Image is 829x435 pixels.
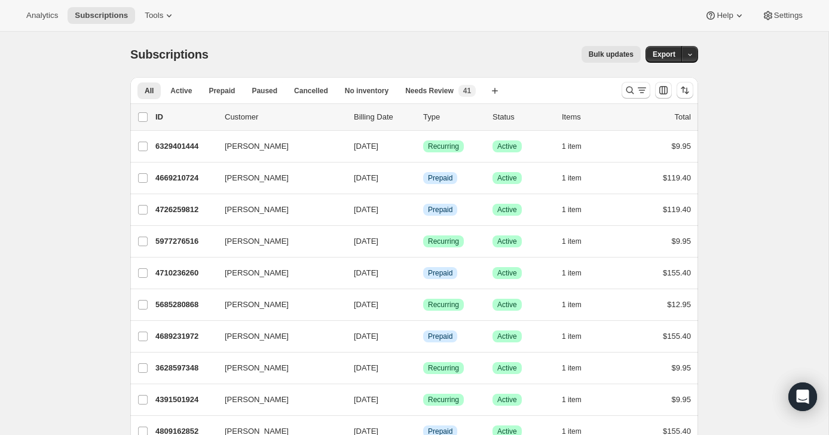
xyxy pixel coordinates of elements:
[428,237,459,246] span: Recurring
[137,7,182,24] button: Tools
[354,395,378,404] span: [DATE]
[663,173,691,182] span: $119.40
[145,86,154,96] span: All
[155,362,215,374] p: 3628597348
[562,300,582,310] span: 1 item
[170,86,192,96] span: Active
[562,170,595,186] button: 1 item
[589,50,634,59] span: Bulk updates
[562,363,582,373] span: 1 item
[225,235,289,247] span: [PERSON_NAME]
[497,363,517,373] span: Active
[294,86,328,96] span: Cancelled
[562,391,595,408] button: 1 item
[497,395,517,405] span: Active
[225,299,289,311] span: [PERSON_NAME]
[218,232,337,251] button: [PERSON_NAME]
[428,332,452,341] span: Prepaid
[218,169,337,188] button: [PERSON_NAME]
[218,200,337,219] button: [PERSON_NAME]
[663,332,691,341] span: $155.40
[218,264,337,283] button: [PERSON_NAME]
[497,142,517,151] span: Active
[698,7,752,24] button: Help
[428,395,459,405] span: Recurring
[671,395,691,404] span: $9.95
[155,299,215,311] p: 5685280868
[405,86,454,96] span: Needs Review
[354,363,378,372] span: [DATE]
[345,86,389,96] span: No inventory
[354,142,378,151] span: [DATE]
[562,111,622,123] div: Items
[622,82,650,99] button: Search and filter results
[562,332,582,341] span: 1 item
[218,359,337,378] button: [PERSON_NAME]
[677,82,693,99] button: Sort the results
[492,111,552,123] p: Status
[675,111,691,123] p: Total
[788,382,817,411] div: Open Intercom Messenger
[582,46,641,63] button: Bulk updates
[252,86,277,96] span: Paused
[562,265,595,281] button: 1 item
[655,82,672,99] button: Customize table column order and visibility
[130,48,209,61] span: Subscriptions
[225,111,344,123] p: Customer
[155,172,215,184] p: 4669210724
[354,300,378,309] span: [DATE]
[463,86,471,96] span: 41
[225,394,289,406] span: [PERSON_NAME]
[663,205,691,214] span: $119.40
[155,170,691,186] div: 4669210724[PERSON_NAME][DATE]InfoPrepaidSuccessActive1 item$119.40
[562,237,582,246] span: 1 item
[155,201,691,218] div: 4726259812[PERSON_NAME][DATE]InfoPrepaidSuccessActive1 item$119.40
[354,205,378,214] span: [DATE]
[218,390,337,409] button: [PERSON_NAME]
[225,140,289,152] span: [PERSON_NAME]
[155,330,215,342] p: 4689231972
[562,268,582,278] span: 1 item
[155,233,691,250] div: 5977276516[PERSON_NAME][DATE]SuccessRecurringSuccessActive1 item$9.95
[562,360,595,376] button: 1 item
[218,295,337,314] button: [PERSON_NAME]
[646,46,683,63] button: Export
[717,11,733,20] span: Help
[497,173,517,183] span: Active
[485,82,504,99] button: Create new view
[225,267,289,279] span: [PERSON_NAME]
[562,142,582,151] span: 1 item
[155,204,215,216] p: 4726259812
[562,205,582,215] span: 1 item
[209,86,235,96] span: Prepaid
[671,142,691,151] span: $9.95
[354,111,414,123] p: Billing Date
[68,7,135,24] button: Subscriptions
[497,237,517,246] span: Active
[671,237,691,246] span: $9.95
[667,300,691,309] span: $12.95
[155,296,691,313] div: 5685280868[PERSON_NAME][DATE]SuccessRecurringSuccessActive1 item$12.95
[354,268,378,277] span: [DATE]
[497,205,517,215] span: Active
[562,233,595,250] button: 1 item
[562,201,595,218] button: 1 item
[428,300,459,310] span: Recurring
[225,330,289,342] span: [PERSON_NAME]
[653,50,675,59] span: Export
[354,237,378,246] span: [DATE]
[19,7,65,24] button: Analytics
[671,363,691,372] span: $9.95
[428,205,452,215] span: Prepaid
[497,332,517,341] span: Active
[145,11,163,20] span: Tools
[155,235,215,247] p: 5977276516
[663,268,691,277] span: $155.40
[428,173,452,183] span: Prepaid
[26,11,58,20] span: Analytics
[423,111,483,123] div: Type
[562,296,595,313] button: 1 item
[155,267,215,279] p: 4710236260
[218,327,337,346] button: [PERSON_NAME]
[428,268,452,278] span: Prepaid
